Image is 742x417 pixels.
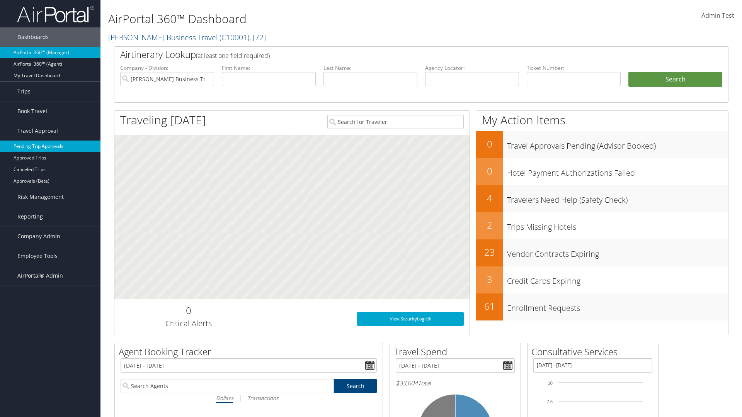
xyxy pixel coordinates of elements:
h1: AirPortal 360™ Dashboard [108,11,526,27]
h2: 0 [476,164,503,178]
h3: Critical Alerts [120,318,257,329]
i: Dollars [216,394,233,402]
label: Ticket Number: [527,64,621,72]
span: $33,004 [396,379,418,387]
a: 4Travelers Need Help (Safety Check) [476,185,728,212]
input: Search for Traveler [327,115,464,129]
span: Trips [17,82,31,101]
h2: Travel Spend [394,345,521,358]
span: AirPortal® Admin [17,266,63,285]
h2: 4 [476,192,503,205]
a: Search [334,379,377,393]
label: Last Name: [323,64,417,72]
a: View SecurityLogic® [357,312,464,326]
h3: Enrollment Requests [507,299,728,314]
label: Agency Locator: [425,64,519,72]
tspan: 7.5 [547,399,553,404]
a: 0Travel Approvals Pending (Advisor Booked) [476,131,728,158]
h3: Credit Cards Expiring [507,272,728,286]
h1: Traveling [DATE] [120,112,206,128]
span: Dashboards [17,27,49,47]
h2: 0 [476,137,503,151]
a: 2Trips Missing Hotels [476,212,728,239]
span: Travel Approval [17,121,58,141]
h2: 0 [120,304,257,317]
h3: Trips Missing Hotels [507,218,728,232]
span: Employee Tools [17,246,58,266]
h2: Airtinerary Lookup [120,48,671,61]
h2: 3 [476,273,503,286]
a: 0Hotel Payment Authorizations Failed [476,158,728,185]
i: Transactions [247,394,278,402]
span: Company Admin [17,227,60,246]
a: 23Vendor Contracts Expiring [476,239,728,266]
a: 61Enrollment Requests [476,293,728,320]
h2: Consultative Services [531,345,658,358]
a: Admin Test [701,4,734,28]
h3: Travelers Need Help (Safety Check) [507,191,728,205]
h2: 23 [476,246,503,259]
a: [PERSON_NAME] Business Travel [108,32,266,42]
h3: Vendor Contracts Expiring [507,245,728,259]
div: | [121,393,377,403]
span: ( C10001 ) [220,32,249,42]
label: Company - Division: [120,64,214,72]
span: , [ 72 ] [249,32,266,42]
span: Reporting [17,207,43,226]
h6: Total [396,379,515,387]
span: Admin Test [701,11,734,20]
h3: Travel Approvals Pending (Advisor Booked) [507,137,728,151]
tspan: 10 [548,381,553,385]
a: 3Credit Cards Expiring [476,266,728,293]
button: Search [628,72,722,87]
h2: Agent Booking Tracker [119,345,383,358]
input: Search Agents [121,379,334,393]
h2: 2 [476,219,503,232]
h3: Hotel Payment Authorizations Failed [507,164,728,178]
img: airportal-logo.png [17,5,94,23]
h2: 61 [476,300,503,313]
label: First Name: [222,64,316,72]
span: Book Travel [17,102,47,121]
span: (at least one field required) [196,51,270,60]
span: Risk Management [17,187,64,207]
h1: My Action Items [476,112,728,128]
